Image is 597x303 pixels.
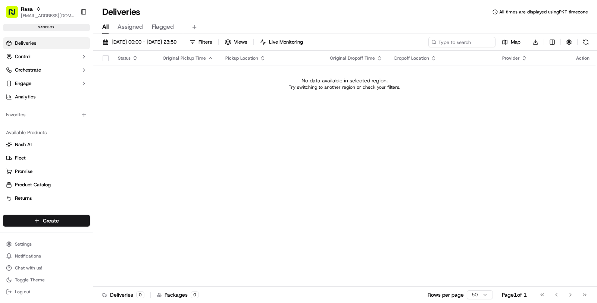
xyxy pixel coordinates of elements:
span: Engage [15,80,31,87]
span: Toggle Theme [15,277,45,283]
span: Original Pickup Time [163,55,206,61]
h1: Deliveries [102,6,140,18]
div: Action [576,55,590,61]
button: [EMAIL_ADDRESS][DOMAIN_NAME] [21,13,74,19]
button: Engage [3,78,90,89]
div: 0 [191,291,199,298]
p: Rows per page [428,291,464,299]
button: Refresh [581,37,591,47]
span: Deliveries [15,40,36,47]
button: Notifications [3,251,90,261]
p: Try switching to another region or check your filters. [289,84,400,90]
button: Chat with us! [3,263,90,273]
span: Pickup Location [225,55,258,61]
span: Fleet [15,155,26,161]
a: Product Catalog [6,182,87,188]
a: Fleet [6,155,87,161]
a: Analytics [3,91,90,103]
span: Orchestrate [15,67,41,73]
span: Nash AI [15,141,32,148]
span: Notifications [15,253,41,259]
span: Filters [199,39,212,45]
span: [DATE] 00:00 - [DATE] 23:59 [112,39,176,45]
div: 0 [136,291,144,298]
input: Type to search [428,37,496,47]
span: Returns [15,195,32,202]
div: Page 1 of 1 [502,291,527,299]
span: Assigned [118,22,143,31]
span: Status [118,55,131,61]
span: Log out [15,289,30,295]
span: Control [15,53,31,60]
a: Nash AI [6,141,87,148]
button: Rasa[EMAIL_ADDRESS][DOMAIN_NAME] [3,3,77,21]
p: No data available in selected region. [301,77,388,84]
button: Map [498,37,524,47]
button: Log out [3,287,90,297]
a: Deliveries [3,37,90,49]
span: Promise [15,168,32,175]
button: Promise [3,165,90,177]
span: Provider [502,55,520,61]
div: sandbox [3,24,90,31]
button: Create [3,215,90,227]
span: Settings [15,241,32,247]
button: Orchestrate [3,64,90,76]
span: Views [234,39,247,45]
span: Chat with us! [15,265,42,271]
span: Create [43,217,59,224]
button: Control [3,51,90,63]
button: Nash AI [3,139,90,151]
span: Dropoff Location [394,55,429,61]
span: Flagged [152,22,174,31]
a: Returns [6,195,87,202]
span: Original Dropoff Time [330,55,375,61]
button: Toggle Theme [3,275,90,285]
button: Views [222,37,250,47]
div: Deliveries [102,291,144,299]
button: Settings [3,239,90,249]
span: Live Monitoring [269,39,303,45]
button: Live Monitoring [257,37,306,47]
div: Favorites [3,109,90,121]
button: Fleet [3,152,90,164]
div: Packages [157,291,199,299]
button: Returns [3,192,90,204]
span: Product Catalog [15,182,51,188]
div: Available Products [3,127,90,139]
span: Analytics [15,94,35,100]
button: Filters [186,37,215,47]
a: Promise [6,168,87,175]
span: Map [511,39,521,45]
button: Product Catalog [3,179,90,191]
span: All times are displayed using PKT timezone [499,9,588,15]
button: Rasa [21,5,33,13]
span: All [102,22,109,31]
button: [DATE] 00:00 - [DATE] 23:59 [99,37,180,47]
